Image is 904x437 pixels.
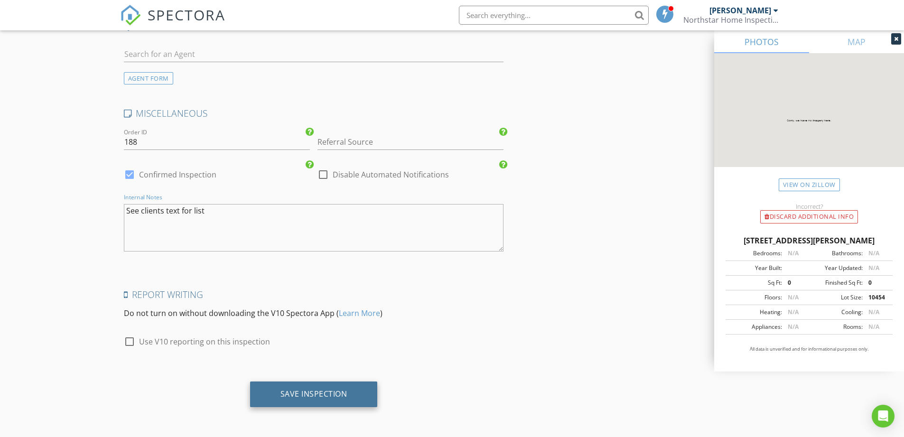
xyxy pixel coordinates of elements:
[868,308,879,316] span: N/A
[317,134,503,150] input: Referral Source
[124,72,173,85] div: AGENT FORM
[863,293,890,302] div: 10454
[124,204,504,251] textarea: Internal Notes
[728,293,782,302] div: Floors:
[728,323,782,331] div: Appliances:
[728,249,782,258] div: Bedrooms:
[809,323,863,331] div: Rooms:
[120,13,225,33] a: SPECTORA
[863,279,890,287] div: 0
[459,6,649,25] input: Search everything...
[709,6,771,15] div: [PERSON_NAME]
[124,307,504,319] p: Do not turn on without downloading the V10 Spectora App ( )
[809,30,904,53] a: MAP
[683,15,778,25] div: Northstar Home Inspections LLC
[868,323,879,331] span: N/A
[809,308,863,316] div: Cooling:
[788,323,799,331] span: N/A
[120,5,141,26] img: The Best Home Inspection Software - Spectora
[714,30,809,53] a: PHOTOS
[788,308,799,316] span: N/A
[779,178,840,191] a: View on Zillow
[782,279,809,287] div: 0
[809,249,863,258] div: Bathrooms:
[339,308,380,318] a: Learn More
[124,107,504,120] h4: MISCELLANEOUS
[124,288,504,301] h4: Report Writing
[868,249,879,257] span: N/A
[714,203,904,210] div: Incorrect?
[728,279,782,287] div: Sq Ft:
[726,235,893,246] div: [STREET_ADDRESS][PERSON_NAME]
[139,170,216,179] label: Confirmed Inspection
[728,308,782,316] div: Heating:
[124,46,504,62] input: Search for an Agent
[809,279,863,287] div: Finished Sq Ft:
[788,293,799,301] span: N/A
[760,210,858,223] div: Discard Additional info
[809,264,863,272] div: Year Updated:
[280,389,347,399] div: Save Inspection
[728,264,782,272] div: Year Built:
[868,264,879,272] span: N/A
[714,53,904,190] img: streetview
[333,170,449,179] label: Disable Automated Notifications
[139,337,270,346] label: Use V10 reporting on this inspection
[872,405,895,428] div: Open Intercom Messenger
[788,249,799,257] span: N/A
[148,5,225,25] span: SPECTORA
[809,293,863,302] div: Lot Size:
[726,346,893,353] p: All data is unverified and for informational purposes only.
